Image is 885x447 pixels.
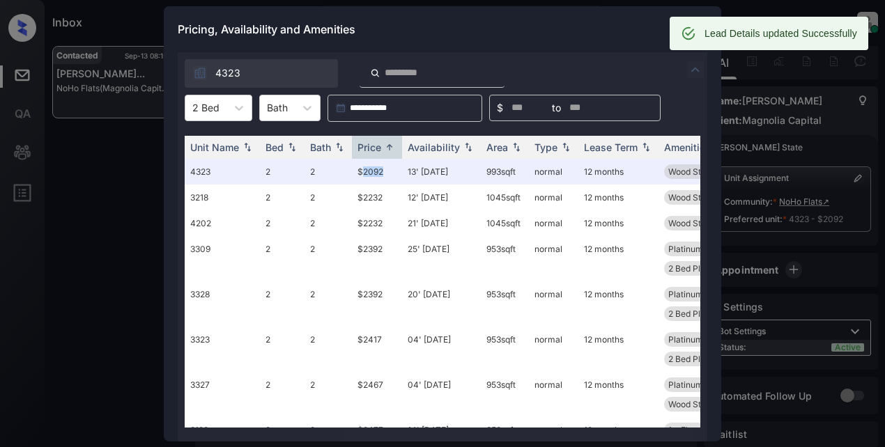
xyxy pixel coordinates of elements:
[402,210,481,236] td: 21' [DATE]
[402,327,481,372] td: 04' [DATE]
[578,159,659,185] td: 12 months
[190,141,239,153] div: Unit Name
[352,210,402,236] td: $2232
[578,210,659,236] td: 12 months
[668,354,736,364] span: 2 Bed Platinum ...
[352,236,402,281] td: $2392
[534,141,557,153] div: Type
[578,281,659,327] td: 12 months
[352,185,402,210] td: $2232
[383,142,397,152] img: sorting
[260,236,305,281] td: 2
[668,244,734,254] span: Platinum Floori...
[481,236,529,281] td: 953 sqft
[552,100,561,116] span: to
[370,67,380,79] img: icon-zuma
[664,141,711,153] div: Amenities
[260,327,305,372] td: 2
[497,100,503,116] span: $
[402,159,481,185] td: 13' [DATE]
[559,142,573,152] img: sorting
[305,372,352,417] td: 2
[185,327,260,372] td: 3323
[402,372,481,417] td: 04' [DATE]
[352,372,402,417] td: $2467
[305,236,352,281] td: 2
[352,327,402,372] td: $2417
[285,142,299,152] img: sorting
[481,210,529,236] td: 1045 sqft
[668,192,738,203] span: Wood Style Floo...
[481,327,529,372] td: 953 sqft
[578,327,659,372] td: 12 months
[240,142,254,152] img: sorting
[193,66,207,80] img: icon-zuma
[352,281,402,327] td: $2392
[529,281,578,327] td: normal
[402,236,481,281] td: 25' [DATE]
[529,185,578,210] td: normal
[305,159,352,185] td: 2
[668,425,701,435] span: 1st Floor
[668,263,736,274] span: 2 Bed Platinum ...
[185,159,260,185] td: 4323
[185,281,260,327] td: 3328
[265,141,284,153] div: Bed
[668,399,738,409] span: Wood Style Floo...
[668,218,738,228] span: Wood Style Floo...
[668,166,738,177] span: Wood Style Floo...
[578,372,659,417] td: 12 months
[260,210,305,236] td: 2
[185,210,260,236] td: 4202
[185,372,260,417] td: 3327
[481,159,529,185] td: 993 sqft
[578,236,659,281] td: 12 months
[305,210,352,236] td: 2
[578,185,659,210] td: 12 months
[305,281,352,327] td: 2
[332,142,346,152] img: sorting
[486,141,508,153] div: Area
[310,141,331,153] div: Bath
[639,142,653,152] img: sorting
[668,308,736,319] span: 2 Bed Platinum ...
[185,236,260,281] td: 3309
[305,185,352,210] td: 2
[461,142,475,152] img: sorting
[352,159,402,185] td: $2092
[215,65,240,81] span: 4323
[529,372,578,417] td: normal
[668,334,734,345] span: Platinum Floori...
[260,281,305,327] td: 2
[529,236,578,281] td: normal
[305,327,352,372] td: 2
[481,372,529,417] td: 953 sqft
[164,6,721,52] div: Pricing, Availability and Amenities
[584,141,638,153] div: Lease Term
[185,185,260,210] td: 3218
[529,327,578,372] td: normal
[481,185,529,210] td: 1045 sqft
[529,159,578,185] td: normal
[260,372,305,417] td: 2
[529,210,578,236] td: normal
[408,141,460,153] div: Availability
[260,159,305,185] td: 2
[402,185,481,210] td: 12' [DATE]
[687,61,704,78] img: icon-zuma
[260,185,305,210] td: 2
[402,281,481,327] td: 20' [DATE]
[705,21,857,46] div: Lead Details updated Successfully
[668,289,734,299] span: Platinum Floori...
[509,142,523,152] img: sorting
[668,379,734,390] span: Platinum Floori...
[481,281,529,327] td: 953 sqft
[357,141,381,153] div: Price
